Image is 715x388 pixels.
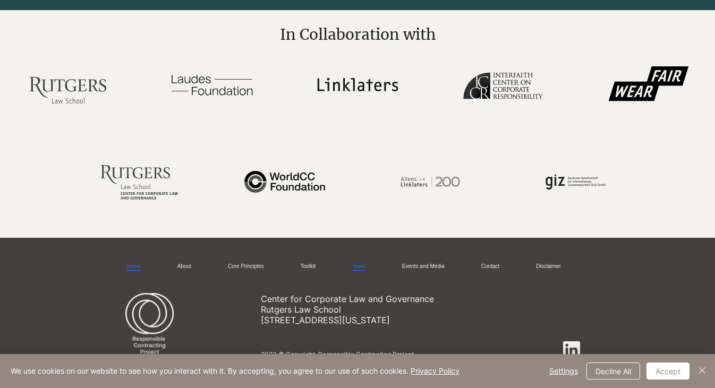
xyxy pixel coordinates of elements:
[119,258,590,275] nav: Site
[402,263,445,271] a: Events and Media
[224,141,346,222] img: world_cc_edited.jpg
[151,44,273,125] img: laudes_logo_edited.jpg
[261,350,543,358] p: 2023 © Copyright. Responsible Contracting Project
[549,363,578,379] span: Settings
[586,363,640,380] button: Decline All
[6,44,128,125] img: rutgers_law_logo_edited.jpg
[301,263,316,271] a: Toolkit
[411,366,459,375] a: Privacy Policy
[280,25,436,44] span: In Collaboration with
[369,141,491,222] img: allens_links_logo.png
[261,294,503,304] p: Center for Corporate Law and Governance
[481,263,499,271] a: Contact
[79,141,200,222] img: rutgers_corp_law_edited.jpg
[228,263,264,271] a: Core Principles
[177,263,191,271] a: About
[297,44,419,125] img: linklaters_logo_edited.jpg
[119,293,180,363] img: v2 New RCP logo cream.png
[261,304,503,315] p: Rutgers Law School
[696,363,709,380] button: Close
[442,44,564,125] img: ICCR_logo_edited.jpg
[646,363,690,380] button: Accept
[352,263,365,271] a: Team
[536,263,561,271] a: Disclaimer
[696,364,709,377] img: Close
[588,44,709,125] img: fairwear_logo_edited.jpg
[11,366,459,376] span: We use cookies on our website to see how you interact with it. By accepting, you agree to our use...
[126,263,141,271] a: Home
[261,315,503,325] p: [STREET_ADDRESS][US_STATE]
[515,141,636,222] img: giz_logo.png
